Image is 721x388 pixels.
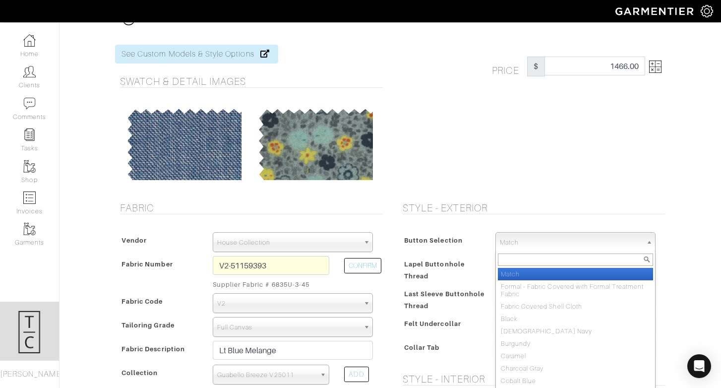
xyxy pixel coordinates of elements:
[498,337,653,350] li: Burgundy
[23,160,36,173] img: garments-icon-b7da505a4dc4fd61783c78ac3ca0ef83fa9d6f193b1c9dc38574b1d14d53ca28.png
[498,375,653,387] li: Cobalt Blue
[403,202,665,214] h5: Style - Exterior
[121,366,158,380] span: Collection
[403,373,665,385] h5: Style - Interior
[23,192,36,204] img: orders-icon-0abe47150d42831381b5fb84f609e132dff9fe21cb692f30cb5eec754e2cba89.png
[23,34,36,47] img: dashboard-icon-dbcd8f5a0b271acd01030246c82b418ddd0df26cd7fceb0bd07c9910d44c42f6.png
[213,280,329,289] small: Supplier Fabric # 6835U-3-45
[404,233,463,248] span: Button Selection
[344,367,369,382] div: ADD
[527,57,545,76] span: $
[23,129,36,141] img: reminder-icon-8004d30b9f0a5d33ae49ab947aed9ed385cf756f9e5892f1edd6e32f2345188e.png
[404,287,484,313] span: Last Sleeve Buttonhole Thread
[404,340,440,355] span: Collar Tab
[121,318,175,332] span: Tailoring Grade
[217,294,360,314] span: V2
[500,233,642,253] span: Match
[121,342,185,356] span: Fabric Description
[120,75,383,87] h5: Swatch & Detail Images
[23,65,36,78] img: clients-icon-6bae9207a08558b7cb47a8932f037763ab4055f8c8b6bfacd5dc20c3e0201464.png
[121,294,163,309] span: Fabric Code
[23,223,36,235] img: garments-icon-b7da505a4dc4fd61783c78ac3ca0ef83fa9d6f193b1c9dc38574b1d14d53ca28.png
[404,317,461,331] span: Felt Undercollar
[217,233,360,253] span: House Collection
[498,268,653,280] li: Match
[217,318,360,337] span: Full Canvas
[610,2,701,20] img: garmentier-logo-header-white-b43fb05a5012e4ada735d5af1a66efaba907eab6374d6393d1fbf88cb4ef424d.png
[120,202,383,214] h5: Fabric
[498,300,653,313] li: Fabric Covered Shell Cloth
[404,257,465,283] span: Lapel Buttonhole Thread
[23,97,36,110] img: comment-icon-a0a6a9ef722e966f86d9cbdc48e553b5cf19dbc54f86b18d962a5391bc8f6eb6.png
[217,365,316,385] span: Guabello Breeze V25011
[344,258,381,273] button: CONFIRM
[701,5,713,17] img: gear-icon-white-bd11855cb880d31180b6d7d6211b90ccbf57a29d726f0c71d8c61bd08dd39cc2.png
[649,61,661,73] img: Open Price Breakdown
[498,313,653,325] li: Black
[687,354,711,378] div: Open Intercom Messenger
[498,350,653,362] li: Caramel
[498,280,653,300] li: Formal - Fabric Covered with Formal Treatment Fabric
[492,57,527,76] h5: Price
[498,362,653,375] li: Charcoal Gray
[121,233,147,248] span: Vendor
[498,325,653,337] li: [DEMOGRAPHIC_DATA] Navy
[115,45,278,64] a: See Custom Models & Style Options
[121,257,173,271] span: Fabric Number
